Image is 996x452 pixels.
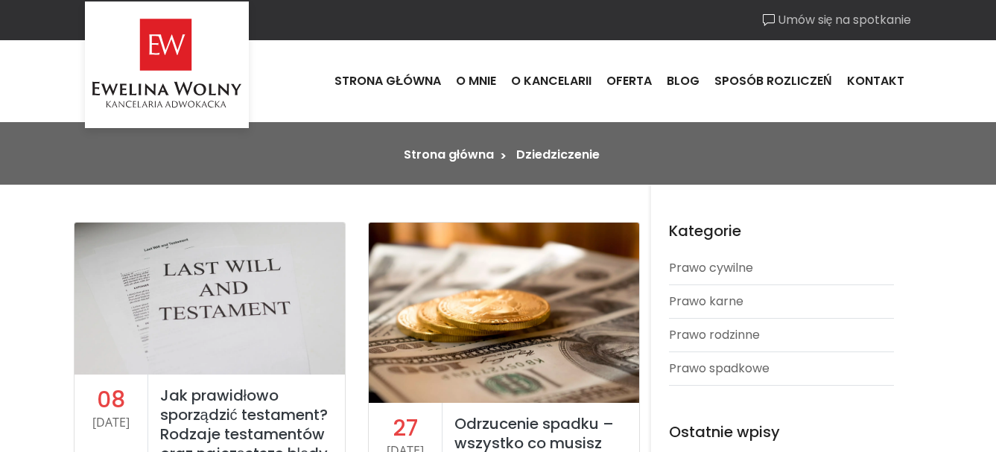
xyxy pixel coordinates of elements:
a: Prawo karne [669,285,894,318]
a: Prawo rodzinne [669,319,894,351]
a: Umów się na spotkanie [763,11,912,29]
a: O mnie [448,61,504,101]
a: Sposób rozliczeń [707,61,840,101]
a: Strona główna [404,146,494,163]
h4: Kategorie [669,222,894,240]
p: [DATE] [92,413,130,432]
a: Prawo cywilne [669,252,894,284]
li: Dziedziczenie [516,146,600,164]
a: blog-thumbnail [369,223,639,403]
a: Blog [659,61,707,101]
h3: 08 [92,386,130,413]
a: O kancelarii [504,61,599,101]
a: Oferta [599,61,659,101]
a: Strona główna [327,61,448,101]
h3: 27 [387,415,424,442]
a: blog-thumbnail [74,223,345,375]
h4: Ostatnie wpisy [669,423,894,441]
a: Prawo spadkowe [669,352,894,385]
a: Kontakt [840,61,912,101]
